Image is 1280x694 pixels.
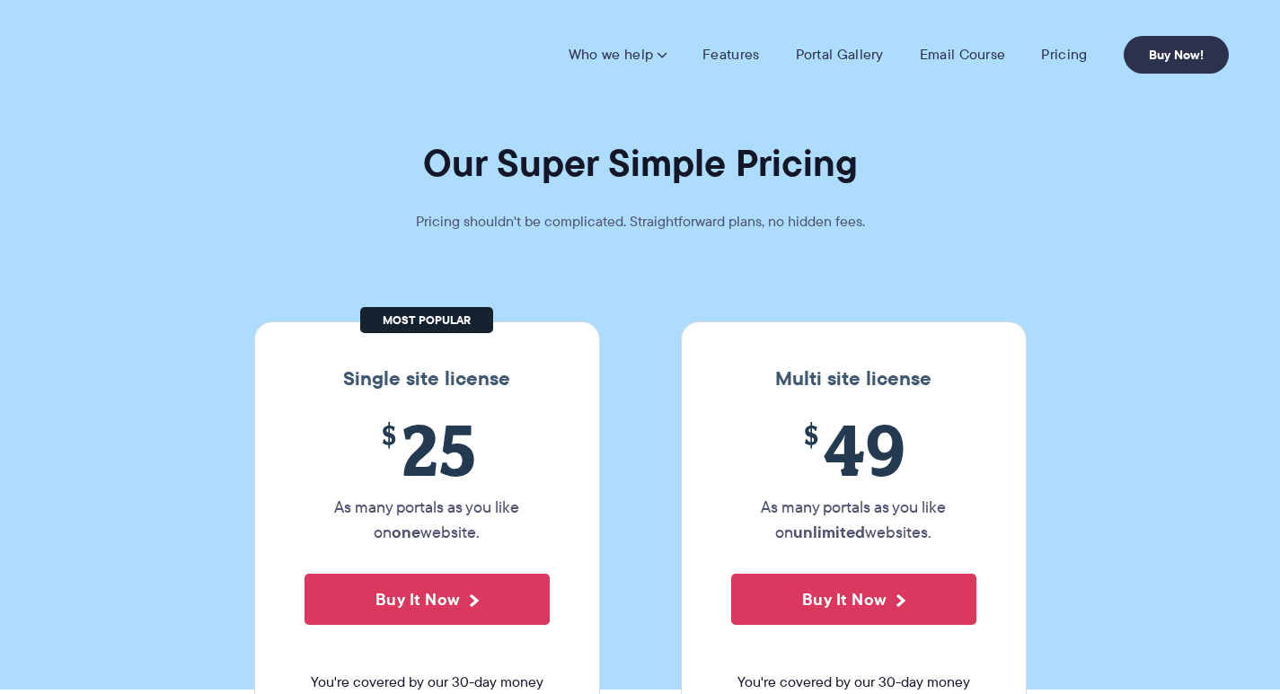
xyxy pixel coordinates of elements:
strong: unlimited [793,520,865,544]
p: As many portals as you like on website. [305,495,550,545]
a: Who we help [569,46,666,64]
a: Features [702,46,759,64]
h3: Single site license [273,367,581,391]
a: Pricing [1041,46,1087,64]
span: 25 [305,408,550,490]
button: Buy It Now [731,574,976,625]
h3: Multi site license [700,367,1008,391]
p: Pricing shouldn't be complicated. Straightforward plans, no hidden fees. [371,209,910,234]
span: 49 [731,408,976,490]
a: Email Course [920,46,1006,64]
button: Buy It Now [305,574,550,625]
a: Buy Now! [1124,36,1229,74]
a: Portal Gallery [796,46,884,64]
strong: one [392,520,420,544]
p: As many portals as you like on websites. [731,495,976,545]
